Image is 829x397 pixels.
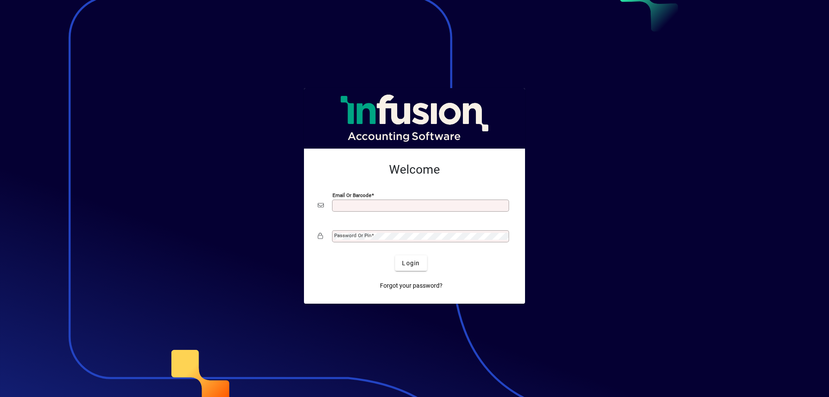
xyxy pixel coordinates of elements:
[395,255,427,271] button: Login
[402,259,420,268] span: Login
[377,278,446,293] a: Forgot your password?
[380,281,443,290] span: Forgot your password?
[334,232,371,238] mat-label: Password or Pin
[332,192,371,198] mat-label: Email or Barcode
[318,162,511,177] h2: Welcome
